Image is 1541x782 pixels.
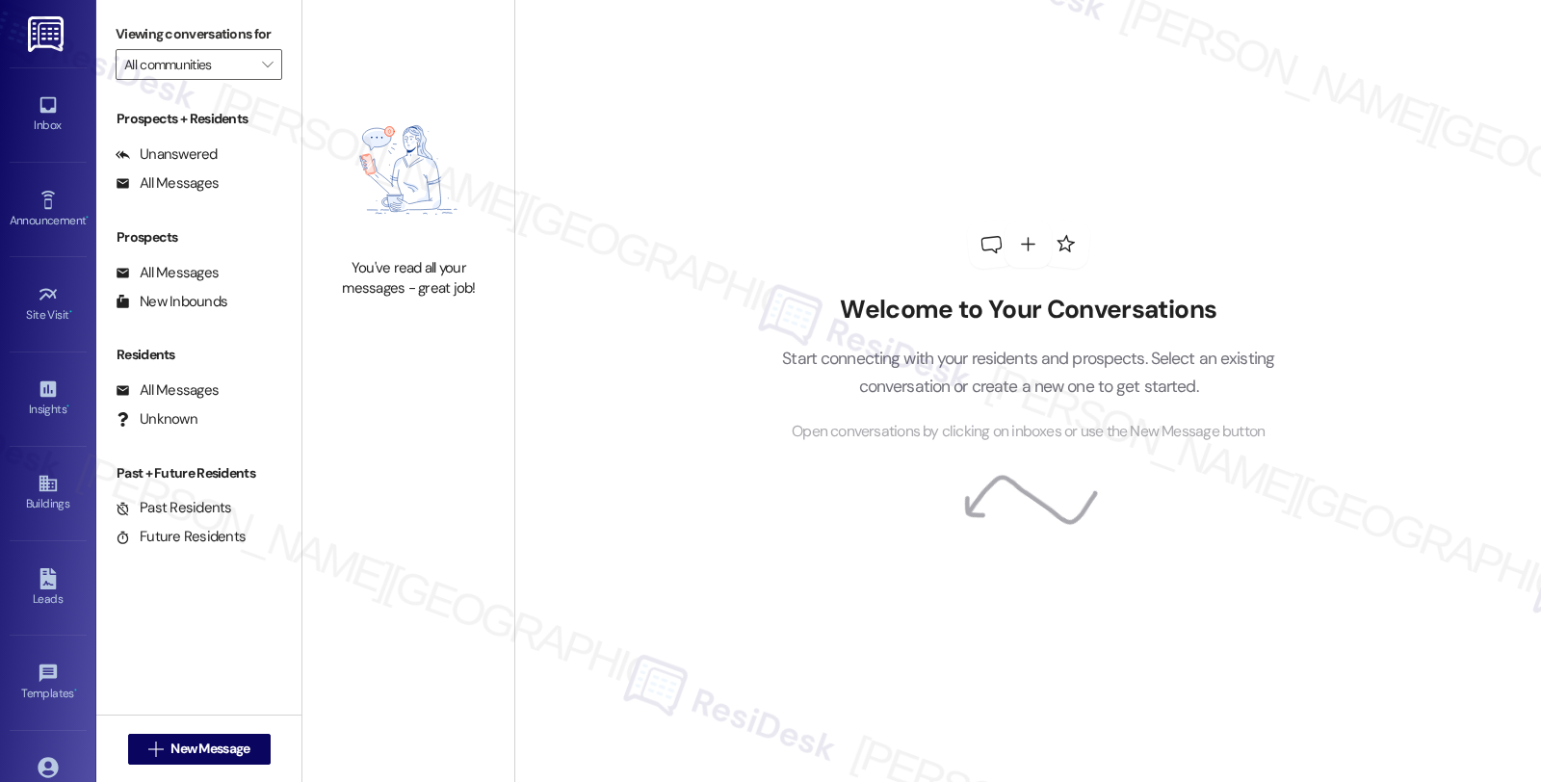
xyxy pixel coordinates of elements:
div: Future Residents [116,527,246,547]
img: ResiDesk Logo [28,16,67,52]
div: Past + Future Residents [96,463,301,483]
span: • [74,684,77,697]
button: New Message [128,734,271,765]
a: Templates • [10,657,87,709]
i:  [148,742,163,757]
a: Leads [10,562,87,614]
div: Past Residents [116,498,232,518]
div: All Messages [116,173,219,194]
a: Insights • [10,373,87,425]
h2: Welcome to Your Conversations [753,295,1304,326]
img: empty-state [324,91,493,248]
span: New Message [170,739,249,759]
span: • [86,211,89,224]
input: All communities [124,49,251,80]
div: Unknown [116,409,197,430]
p: Start connecting with your residents and prospects. Select an existing conversation or create a n... [753,345,1304,400]
a: Buildings [10,467,87,519]
div: Unanswered [116,144,218,165]
div: Prospects + Residents [96,109,301,129]
div: Prospects [96,227,301,248]
span: • [69,305,72,319]
div: You've read all your messages - great job! [324,258,493,300]
div: Residents [96,345,301,365]
div: All Messages [116,380,219,401]
span: • [66,400,69,413]
div: All Messages [116,263,219,283]
i:  [262,57,273,72]
div: New Inbounds [116,292,227,312]
label: Viewing conversations for [116,19,282,49]
span: Open conversations by clicking on inboxes or use the New Message button [792,420,1265,444]
a: Site Visit • [10,278,87,330]
a: Inbox [10,89,87,141]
